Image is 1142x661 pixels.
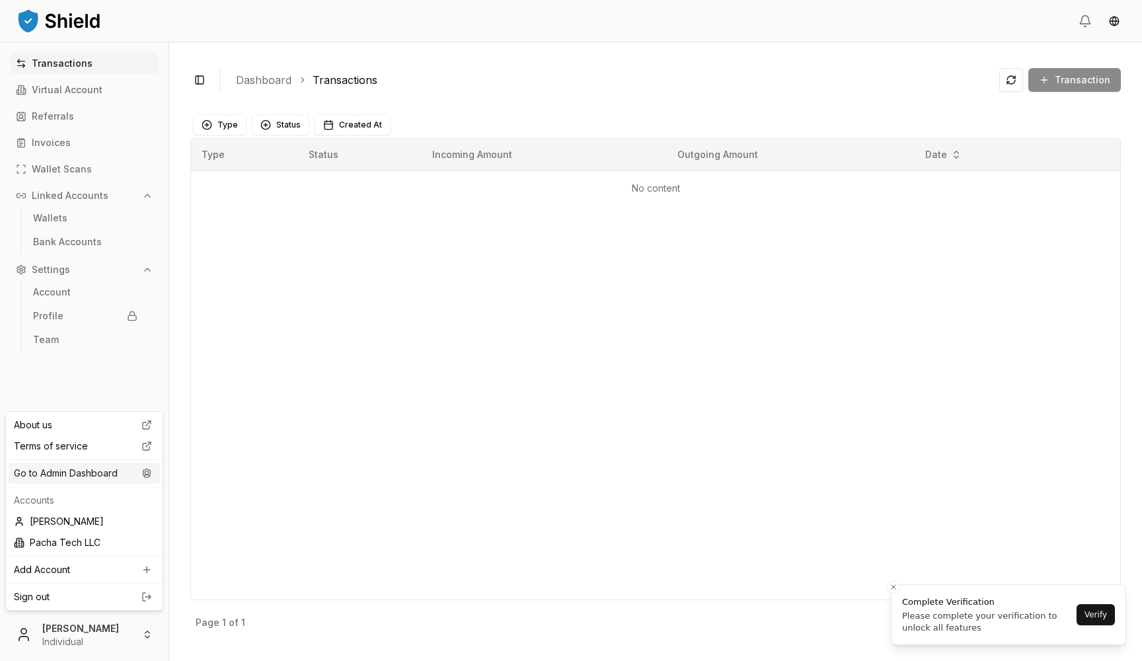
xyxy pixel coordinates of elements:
[9,414,160,436] a: About us
[9,511,160,532] div: [PERSON_NAME]
[9,532,160,553] div: Pacha Tech LLC
[14,590,155,603] a: Sign out
[9,463,160,484] div: Go to Admin Dashboard
[14,494,155,507] p: Accounts
[9,559,160,580] a: Add Account
[9,436,160,457] a: Terms of service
